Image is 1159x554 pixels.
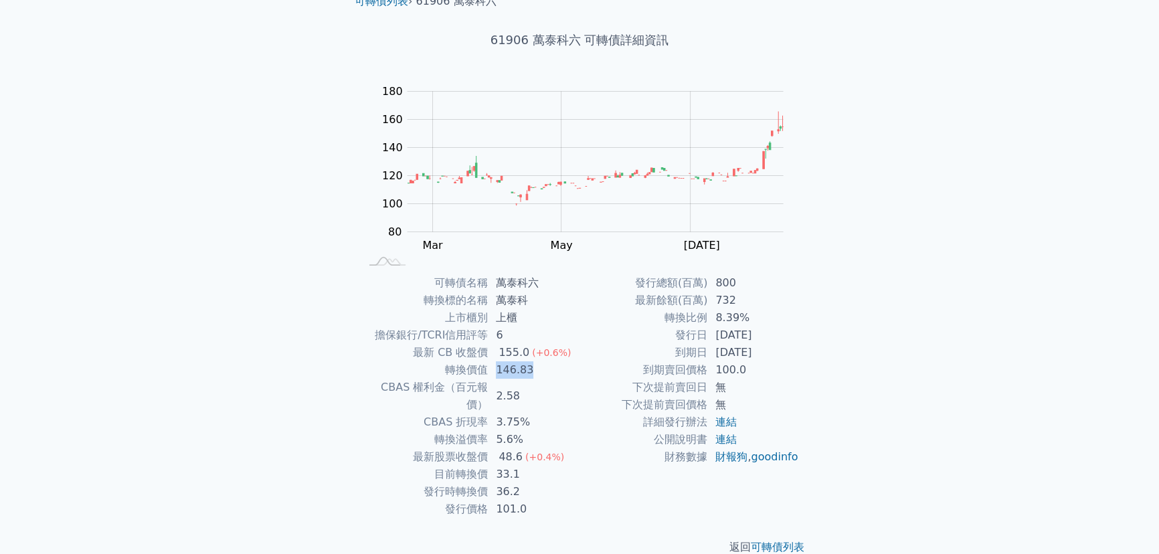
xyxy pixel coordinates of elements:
td: 上市櫃別 [360,309,488,327]
td: 到期賣回價格 [579,361,707,379]
td: 36.2 [488,483,579,500]
tspan: Mar [422,239,443,252]
td: 下次提前賣回日 [579,379,707,396]
g: Chart [375,85,803,279]
td: 發行總額(百萬) [579,274,707,292]
td: [DATE] [707,327,799,344]
tspan: 160 [382,113,403,126]
td: 擔保銀行/TCRI信用評等 [360,327,488,344]
td: 3.75% [488,413,579,431]
td: 最新 CB 收盤價 [360,344,488,361]
td: 101.0 [488,500,579,518]
td: 最新餘額(百萬) [579,292,707,309]
td: 146.83 [488,361,579,379]
td: 無 [707,396,799,413]
td: , [707,448,799,466]
td: 800 [707,274,799,292]
td: 萬泰科六 [488,274,579,292]
td: 轉換價值 [360,361,488,379]
td: 轉換比例 [579,309,707,327]
td: 100.0 [707,361,799,379]
h1: 61906 萬泰科六 可轉債詳細資訊 [344,31,815,50]
td: 上櫃 [488,309,579,327]
tspan: 100 [382,197,403,210]
td: CBAS 折現率 [360,413,488,431]
td: 財務數據 [579,448,707,466]
tspan: 80 [388,225,402,238]
tspan: May [550,239,572,252]
td: 發行價格 [360,500,488,518]
tspan: [DATE] [683,239,719,252]
div: 155.0 [496,344,532,361]
td: 詳細發行辦法 [579,413,707,431]
tspan: 120 [382,169,403,182]
td: 無 [707,379,799,396]
td: 目前轉換價 [360,466,488,483]
td: [DATE] [707,344,799,361]
td: 下次提前賣回價格 [579,396,707,413]
tspan: 180 [382,85,403,98]
span: (+0.6%) [532,347,571,358]
td: 轉換標的名稱 [360,292,488,309]
td: 8.39% [707,309,799,327]
td: 公開說明書 [579,431,707,448]
a: 連結 [715,433,737,446]
td: CBAS 權利金（百元報價） [360,379,488,413]
td: 轉換溢價率 [360,431,488,448]
td: 5.6% [488,431,579,448]
a: 可轉債列表 [751,541,804,553]
td: 到期日 [579,344,707,361]
td: 萬泰科 [488,292,579,309]
td: 33.1 [488,466,579,483]
td: 可轉債名稱 [360,274,488,292]
td: 最新股票收盤價 [360,448,488,466]
div: 48.6 [496,448,525,466]
td: 發行時轉換價 [360,483,488,500]
span: (+0.4%) [525,452,564,462]
tspan: 140 [382,141,403,154]
td: 732 [707,292,799,309]
td: 2.58 [488,379,579,413]
a: 連結 [715,415,737,428]
a: 財報狗 [715,450,747,463]
td: 6 [488,327,579,344]
a: goodinfo [751,450,798,463]
td: 發行日 [579,327,707,344]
